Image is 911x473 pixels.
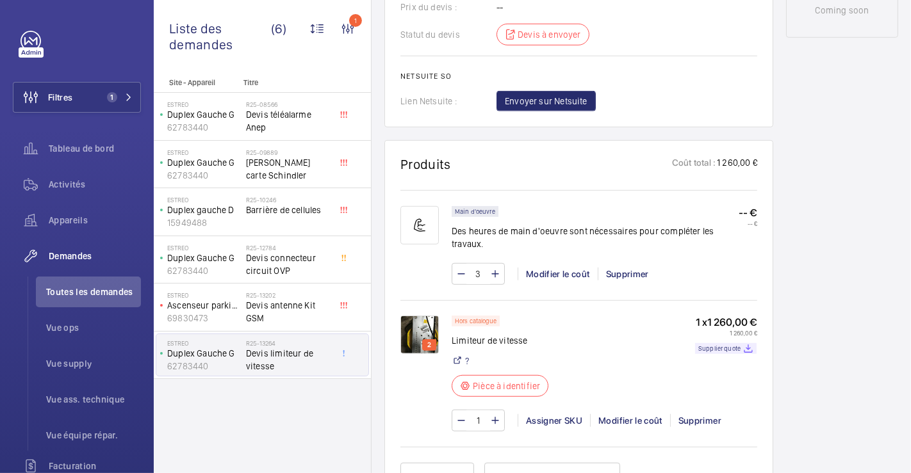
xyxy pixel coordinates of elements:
[246,244,331,252] h2: R25-12784
[505,95,587,108] span: Envoyer sur Netsuite
[246,347,331,373] span: Devis limiteur de vitesse
[246,108,331,134] span: Devis téléalarme Anep
[167,291,241,299] p: ESTREO
[670,414,729,427] div: Supprimer
[400,316,439,354] img: 1759509376805-39682d8c-eb84-44fc-a0c0-96243fbad01f
[243,78,328,87] p: Titre
[107,92,117,102] span: 1
[49,178,141,191] span: Activités
[169,20,271,52] span: Liste des demandes
[167,196,241,204] p: ESTREO
[246,196,331,204] h2: R25-10246
[49,250,141,262] span: Demandes
[154,78,238,87] p: Site - Appareil
[452,334,548,347] p: Limiteur de vitesse
[246,204,331,216] span: Barrière de cellules
[518,414,590,427] div: Assigner SKU
[167,156,241,169] p: Duplex Gauche G
[465,355,469,367] a: ?
[246,252,331,277] span: Devis connecteur circuit OVP
[246,299,331,325] span: Devis antenne Kit GSM
[455,319,497,323] p: Hors catalogue
[452,225,739,250] p: Des heures de main d'oeuvre sont nécessaires pour compléter les travaux.
[246,291,331,299] h2: R25-13202
[590,414,670,427] div: Modifier le coût
[400,206,439,245] img: muscle-sm.svg
[167,100,241,108] p: ESTREO
[698,346,741,351] p: Supplier quote
[167,347,241,360] p: Duplex Gauche G
[167,312,241,325] p: 69830473
[598,268,657,280] div: Supprimer
[518,268,598,280] div: Modifier le coût
[49,142,141,155] span: Tableau de bord
[46,285,141,298] span: Toutes les demandes
[167,169,241,182] p: 62783440
[167,216,241,229] p: 15949488
[473,380,540,392] p: Pièce à identifier
[739,220,757,227] p: -- €
[400,72,757,81] h2: Netsuite SO
[739,206,757,220] p: -- €
[167,204,241,216] p: Duplex gauche D
[497,91,596,111] button: Envoyer sur Netsuite
[695,316,757,329] p: 1 x 1 260,00 €
[167,360,241,373] p: 62783440
[246,148,331,156] h2: R25-09889
[246,100,331,108] h2: R25-08566
[46,321,141,334] span: Vue ops
[46,429,141,442] span: Vue équipe répar.
[49,214,141,227] span: Appareils
[167,339,241,347] p: ESTREO
[425,339,434,351] p: 2
[246,339,331,347] h2: R25-13264
[672,156,716,172] p: Coût total :
[167,244,241,252] p: ESTREO
[695,343,757,354] a: Supplier quote
[46,393,141,406] span: Vue ass. technique
[400,156,451,172] h1: Produits
[455,209,495,214] p: Main d'oeuvre
[695,329,757,337] p: 1 260,00 €
[48,91,72,104] span: Filtres
[167,264,241,277] p: 62783440
[49,460,141,472] span: Facturation
[815,4,869,17] p: Coming soon
[167,299,241,312] p: Ascenseur parking
[13,82,141,113] button: Filtres1
[246,156,331,182] span: [PERSON_NAME] carte Schindler
[167,121,241,134] p: 62783440
[167,108,241,121] p: Duplex Gauche G
[167,148,241,156] p: ESTREO
[46,357,141,370] span: Vue supply
[716,156,757,172] p: 1 260,00 €
[167,252,241,264] p: Duplex Gauche G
